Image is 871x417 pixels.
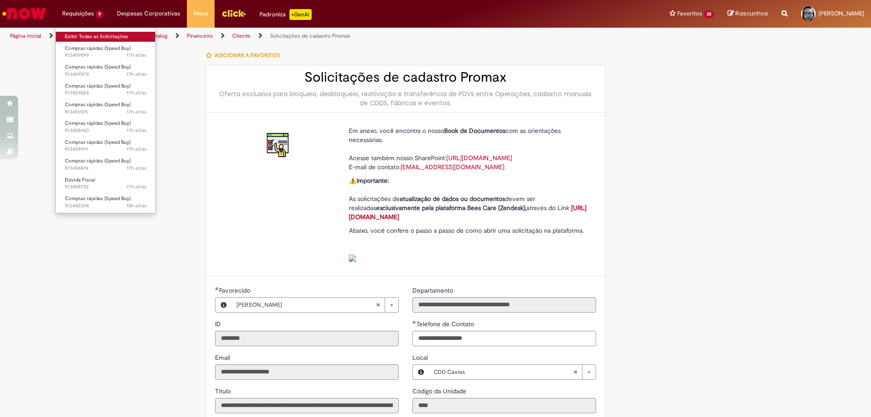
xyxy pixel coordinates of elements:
[56,194,156,211] a: Aberto R13458398 : Compras rápidas (Speed Buy)
[65,195,131,202] span: Compras rápidas (Speed Buy)
[412,398,596,413] input: Código da Unidade
[127,183,147,190] time: 28/08/2025 15:37:11
[65,64,131,70] span: Compras rápidas (Speed Buy)
[236,298,376,312] span: [PERSON_NAME]
[735,9,768,18] span: Rascunhos
[215,398,399,413] input: Título
[264,131,293,160] img: Solicitações de cadastro Promax
[446,154,512,162] a: [URL][DOMAIN_NAME]
[56,118,156,135] a: Aberto R13458943 : Compras rápidas (Speed Buy)
[400,195,505,203] strong: atualização de dados ou documentos
[429,365,596,379] a: CDD CaxiasLimpar campo Local
[349,226,589,262] p: Abaixo, você confere o passo a passo de como abrir uma solicitação na plataforma.
[56,81,156,98] a: Aberto R13459024 : Compras rápidas (Speed Buy)
[65,89,147,97] span: R13459024
[412,387,468,396] label: Somente leitura - Código da Unidade
[127,127,147,134] span: 17h atrás
[221,6,246,20] img: click_logo_yellow_360x200.png
[127,183,147,190] span: 17h atrás
[704,10,714,18] span: 25
[349,255,356,262] img: sys_attachment.do
[444,127,505,135] strong: Book de Documentos
[7,28,574,44] ul: Trilhas de página
[215,387,233,395] span: Somente leitura - Título
[215,70,596,85] h2: Solicitações de cadastro Promax
[65,165,147,172] span: R13458874
[349,126,589,172] p: Em anexo, você encontra o nosso com as orientações necessárias. Acesse também nosso SharePoint: E...
[412,320,416,324] span: Obrigatório Preenchido
[127,202,147,209] span: 18h atrás
[65,101,131,108] span: Compras rápidas (Speed Buy)
[215,387,233,396] label: Somente leitura - Título
[65,202,147,210] span: R13458398
[215,353,232,362] label: Somente leitura - Email
[10,32,41,39] a: Página inicial
[219,286,252,294] span: Necessários - Favorecido
[215,89,596,108] div: Oferta exclusiva para bloqueio, desbloqueio, reativação e transferência de PDVs entre Operações, ...
[289,9,312,20] p: +GenAi
[65,120,131,127] span: Compras rápidas (Speed Buy)
[349,176,589,221] p: ⚠️ As solicitações de devem ser realizadas atraves do Link
[215,52,280,59] span: Adicionar a Favoritos
[127,202,147,209] time: 28/08/2025 14:51:09
[56,100,156,117] a: Aberto R13459015 : Compras rápidas (Speed Buy)
[568,365,582,379] abbr: Limpar campo Local
[56,175,156,192] a: Aberto R13458752 : Dúvida Fiscal
[127,127,147,134] time: 28/08/2025 16:02:22
[215,331,399,346] input: ID
[56,44,156,60] a: Aberto R13459099 : Compras rápidas (Speed Buy)
[416,320,476,328] span: Telefone de Contato
[215,319,223,329] label: Somente leitura - ID
[413,365,429,379] button: Local, Visualizar este registro CDD Caxias
[127,71,147,78] time: 28/08/2025 16:19:08
[818,10,864,17] span: [PERSON_NAME]
[127,108,147,115] time: 28/08/2025 16:10:27
[357,177,389,185] strong: Importante:
[127,146,147,152] time: 28/08/2025 15:58:59
[65,127,147,134] span: R13458943
[65,146,147,153] span: R13458919
[259,9,312,20] div: Padroniza
[56,156,156,173] a: Aberto R13458874 : Compras rápidas (Speed Buy)
[434,365,573,379] span: CDD Caxias
[215,298,232,312] button: Favorecido, Visualizar este registro Christiane Pires Martins De Lima
[65,45,131,52] span: Compras rápidas (Speed Buy)
[376,204,526,212] strong: exclusivamente pela plataforma Bees Care (Zendesk),
[412,387,468,395] span: Somente leitura - Código da Unidade
[55,27,156,213] ul: Requisições
[65,157,131,164] span: Compras rápidas (Speed Buy)
[65,71,147,78] span: R13459078
[206,46,285,65] button: Adicionar a Favoritos
[127,89,147,96] span: 17h atrás
[215,364,399,380] input: Email
[65,177,95,183] span: Dúvida Fiscal
[215,320,223,328] span: Somente leitura - ID
[215,287,219,290] span: Obrigatório Preenchido
[127,165,147,172] span: 17h atrás
[127,52,147,59] span: 17h atrás
[194,9,208,18] span: More
[232,32,250,39] a: Cliente
[1,5,48,23] img: ServiceNow
[96,10,103,18] span: 9
[127,52,147,59] time: 28/08/2025 16:21:40
[232,298,398,312] a: [PERSON_NAME]Limpar campo Favorecido
[187,32,213,39] a: Financeiro
[677,9,702,18] span: Favoritos
[62,9,94,18] span: Requisições
[56,137,156,154] a: Aberto R13458919 : Compras rápidas (Speed Buy)
[349,204,587,221] a: [URL][DOMAIN_NAME]
[65,183,147,191] span: R13458752
[412,331,596,346] input: Telefone de Contato
[65,108,147,116] span: R13459015
[127,71,147,78] span: 17h atrás
[728,10,768,18] a: Rascunhos
[65,139,131,146] span: Compras rápidas (Speed Buy)
[412,286,455,294] span: Somente leitura - Departamento
[412,286,455,295] label: Somente leitura - Departamento
[117,9,180,18] span: Despesas Corporativas
[56,32,156,42] a: Exibir Todas as Solicitações
[65,83,131,89] span: Compras rápidas (Speed Buy)
[65,52,147,59] span: R13459099
[56,62,156,79] a: Aberto R13459078 : Compras rápidas (Speed Buy)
